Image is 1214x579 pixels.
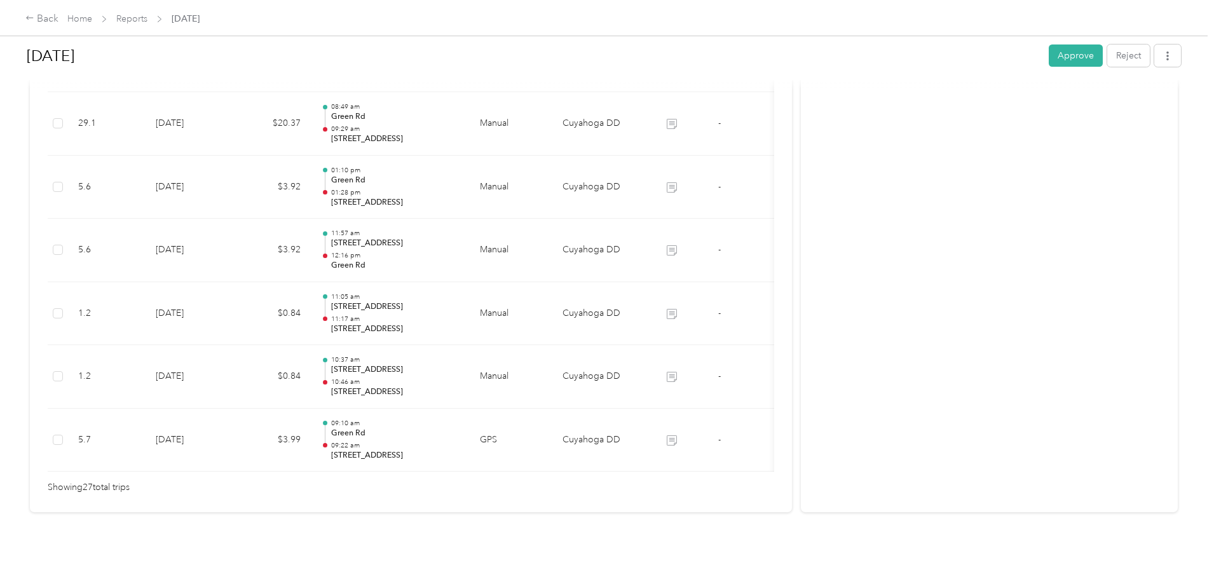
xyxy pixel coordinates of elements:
[67,13,92,24] a: Home
[470,156,552,219] td: Manual
[470,345,552,409] td: Manual
[331,188,460,197] p: 01:28 pm
[1143,508,1214,579] iframe: Everlance-gr Chat Button Frame
[25,11,58,27] div: Back
[470,219,552,282] td: Manual
[331,175,460,186] p: Green Rd
[331,102,460,111] p: 08:49 am
[68,409,146,472] td: 5.7
[172,12,200,25] span: [DATE]
[331,301,460,313] p: [STREET_ADDRESS]
[331,364,460,376] p: [STREET_ADDRESS]
[331,315,460,324] p: 11:17 am
[68,282,146,346] td: 1.2
[235,156,311,219] td: $3.92
[1107,44,1150,67] button: Reject
[146,409,235,472] td: [DATE]
[116,13,147,24] a: Reports
[552,92,648,156] td: Cuyahoga DD
[146,92,235,156] td: [DATE]
[552,282,648,346] td: Cuyahoga DD
[718,371,721,381] span: -
[68,345,146,409] td: 1.2
[331,428,460,439] p: Green Rd
[331,238,460,249] p: [STREET_ADDRESS]
[331,166,460,175] p: 01:10 pm
[331,251,460,260] p: 12:16 pm
[331,419,460,428] p: 09:10 am
[718,244,721,255] span: -
[146,156,235,219] td: [DATE]
[235,219,311,282] td: $3.92
[331,324,460,335] p: [STREET_ADDRESS]
[146,219,235,282] td: [DATE]
[27,41,1040,71] h1: Sep 2025
[331,441,460,450] p: 09:22 am
[68,156,146,219] td: 5.6
[718,181,721,192] span: -
[331,197,460,208] p: [STREET_ADDRESS]
[146,282,235,346] td: [DATE]
[68,219,146,282] td: 5.6
[331,355,460,364] p: 10:37 am
[718,434,721,445] span: -
[48,480,130,494] span: Showing 27 total trips
[235,282,311,346] td: $0.84
[718,118,721,128] span: -
[146,345,235,409] td: [DATE]
[235,409,311,472] td: $3.99
[331,378,460,386] p: 10:46 am
[331,260,460,271] p: Green Rd
[331,125,460,133] p: 09:29 am
[552,156,648,219] td: Cuyahoga DD
[331,133,460,145] p: [STREET_ADDRESS]
[331,229,460,238] p: 11:57 am
[235,345,311,409] td: $0.84
[235,92,311,156] td: $20.37
[331,450,460,461] p: [STREET_ADDRESS]
[1049,44,1103,67] button: Approve
[470,409,552,472] td: GPS
[552,409,648,472] td: Cuyahoga DD
[470,92,552,156] td: Manual
[331,111,460,123] p: Green Rd
[68,92,146,156] td: 29.1
[718,308,721,318] span: -
[331,292,460,301] p: 11:05 am
[470,282,552,346] td: Manual
[552,219,648,282] td: Cuyahoga DD
[552,345,648,409] td: Cuyahoga DD
[331,386,460,398] p: [STREET_ADDRESS]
